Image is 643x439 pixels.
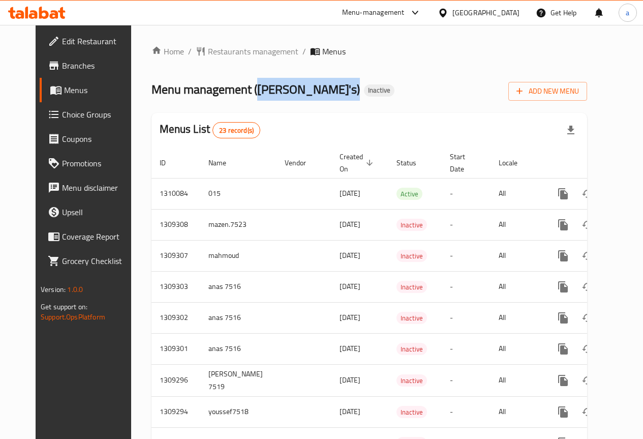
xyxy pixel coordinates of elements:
div: Inactive [396,374,427,387]
span: [DATE] [340,373,360,387]
span: Menu management ( [PERSON_NAME]'s ) [151,78,360,101]
td: 1309301 [151,333,200,364]
span: Status [396,157,430,169]
td: - [442,364,491,396]
span: a [626,7,629,18]
span: Inactive [396,219,427,231]
button: Change Status [575,337,600,361]
td: [PERSON_NAME] 7519 [200,364,277,396]
td: All [491,333,543,364]
span: Menus [322,45,346,57]
span: Created On [340,151,376,175]
button: more [551,213,575,237]
button: Change Status [575,400,600,424]
button: Change Status [575,306,600,330]
td: 1309307 [151,240,200,271]
a: Menu disclaimer [40,175,143,200]
span: Vendor [285,157,319,169]
span: 1.0.0 [67,283,83,296]
span: Promotions [62,157,135,169]
td: youssef7518 [200,396,277,427]
button: Change Status [575,213,600,237]
td: All [491,302,543,333]
a: Restaurants management [196,45,298,57]
span: Inactive [396,343,427,355]
div: Menu-management [342,7,405,19]
span: Coverage Report [62,230,135,243]
td: - [442,396,491,427]
span: Add New Menu [516,85,579,98]
td: 1310084 [151,178,200,209]
td: 1309296 [151,364,200,396]
span: Active [396,188,422,200]
td: - [442,271,491,302]
li: / [302,45,306,57]
a: Support.OpsPlatform [41,310,105,324]
td: All [491,396,543,427]
button: more [551,400,575,424]
td: All [491,271,543,302]
span: Version: [41,283,66,296]
span: Restaurants management [208,45,298,57]
a: Coverage Report [40,224,143,249]
span: Inactive [396,375,427,387]
td: All [491,178,543,209]
a: Home [151,45,184,57]
span: Locale [499,157,531,169]
span: Start Date [450,151,478,175]
button: more [551,182,575,206]
span: Inactive [396,281,427,293]
nav: breadcrumb [151,45,587,57]
a: Coupons [40,127,143,151]
td: 1309308 [151,209,200,240]
span: Inactive [396,250,427,262]
a: Upsell [40,200,143,224]
span: [DATE] [340,311,360,324]
td: 1309303 [151,271,200,302]
button: Add New Menu [508,82,587,101]
span: Coupons [62,133,135,145]
td: - [442,178,491,209]
td: - [442,240,491,271]
td: 015 [200,178,277,209]
a: Branches [40,53,143,78]
span: Inactive [364,86,394,95]
span: Inactive [396,406,427,418]
td: - [442,333,491,364]
span: [DATE] [340,249,360,262]
a: Choice Groups [40,102,143,127]
span: Get support on: [41,300,87,313]
span: Name [208,157,239,169]
td: mahmoud [200,240,277,271]
h2: Menus List [160,122,260,138]
td: anas 7516 [200,302,277,333]
a: Grocery Checklist [40,249,143,273]
a: Promotions [40,151,143,175]
div: [GEOGRAPHIC_DATA] [452,7,519,18]
button: more [551,244,575,268]
td: All [491,209,543,240]
span: [DATE] [340,342,360,355]
button: Change Status [575,182,600,206]
button: Change Status [575,244,600,268]
button: more [551,275,575,299]
td: - [442,209,491,240]
a: Edit Restaurant [40,29,143,53]
span: Grocery Checklist [62,255,135,267]
button: Change Status [575,275,600,299]
span: ID [160,157,179,169]
td: mazen.7523 [200,209,277,240]
td: - [442,302,491,333]
span: Choice Groups [62,108,135,121]
td: anas 7516 [200,271,277,302]
span: Menus [64,84,135,96]
li: / [188,45,192,57]
span: Inactive [396,312,427,324]
span: Edit Restaurant [62,35,135,47]
span: [DATE] [340,405,360,418]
